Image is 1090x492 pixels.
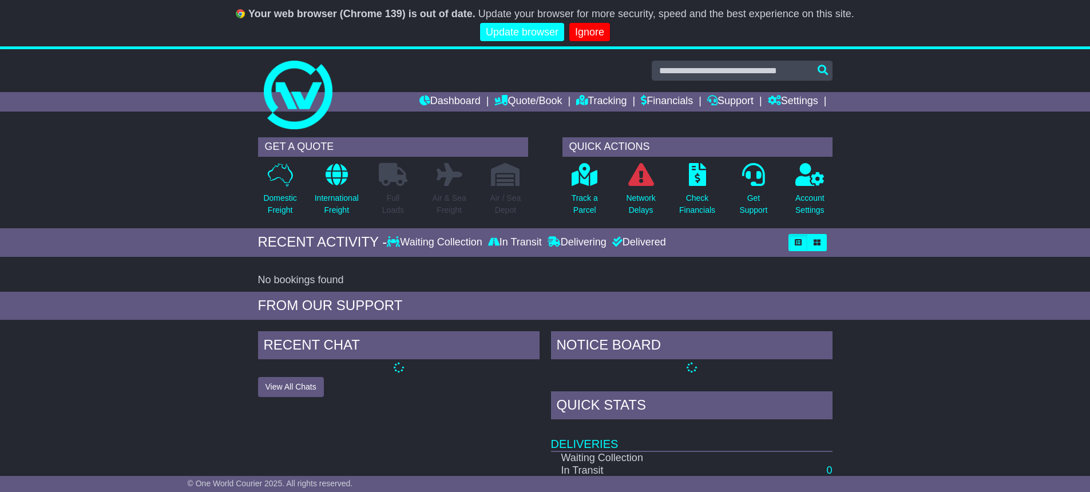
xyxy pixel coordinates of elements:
p: Track a Parcel [572,192,598,216]
span: Update your browser for more security, speed and the best experience on this site. [478,8,854,19]
td: Deliveries [551,422,833,451]
b: Your web browser (Chrome 139) is out of date. [248,8,475,19]
div: GET A QUOTE [258,137,528,157]
span: © One World Courier 2025. All rights reserved. [188,479,353,488]
a: InternationalFreight [314,162,359,223]
a: Quote/Book [494,92,562,112]
div: Waiting Collection [387,236,485,249]
a: 0 [826,465,832,476]
p: Get Support [739,192,767,216]
p: Full Loads [379,192,407,216]
div: No bookings found [258,274,833,287]
a: Update browser [480,23,564,42]
p: Air / Sea Depot [490,192,521,216]
a: Dashboard [419,92,481,112]
a: Ignore [569,23,610,42]
a: Financials [641,92,693,112]
a: Support [707,92,754,112]
div: RECENT ACTIVITY - [258,234,387,251]
td: Waiting Collection [551,451,722,465]
td: In Transit [551,465,722,477]
button: View All Chats [258,377,324,397]
div: QUICK ACTIONS [562,137,833,157]
a: AccountSettings [795,162,825,223]
div: Quick Stats [551,391,833,422]
div: FROM OUR SUPPORT [258,297,833,314]
a: Tracking [576,92,627,112]
a: NetworkDelays [625,162,656,223]
a: DomesticFreight [263,162,297,223]
div: RECENT CHAT [258,331,540,362]
a: CheckFinancials [679,162,716,223]
p: Account Settings [795,192,825,216]
p: Domestic Freight [263,192,296,216]
div: Delivering [545,236,609,249]
a: Track aParcel [571,162,598,223]
div: NOTICE BOARD [551,331,833,362]
p: Air & Sea Freight [433,192,466,216]
p: International Freight [315,192,359,216]
a: GetSupport [739,162,768,223]
div: In Transit [485,236,545,249]
p: Network Delays [626,192,655,216]
p: Check Financials [679,192,715,216]
a: Settings [768,92,818,112]
div: Delivered [609,236,666,249]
